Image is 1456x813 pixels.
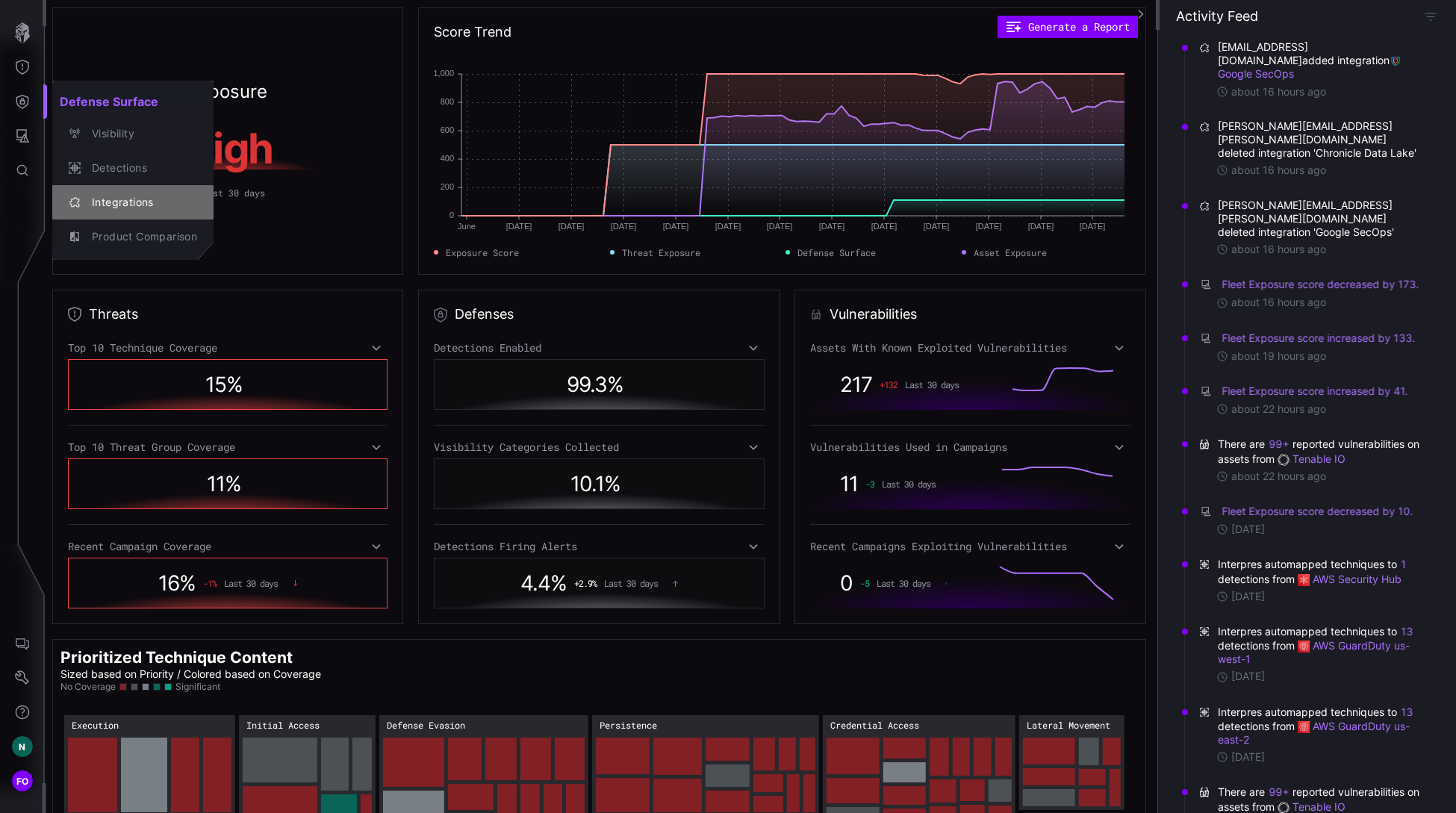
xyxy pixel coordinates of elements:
button: Detections [52,151,214,185]
div: Integrations [84,193,197,212]
h2: Defense Surface [52,87,214,116]
button: Visibility [52,116,214,151]
div: Product Comparison [84,228,197,246]
div: Detections [84,159,197,178]
div: Visibility [84,125,197,143]
button: Integrations [52,185,214,219]
button: Product Comparison [52,219,214,254]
